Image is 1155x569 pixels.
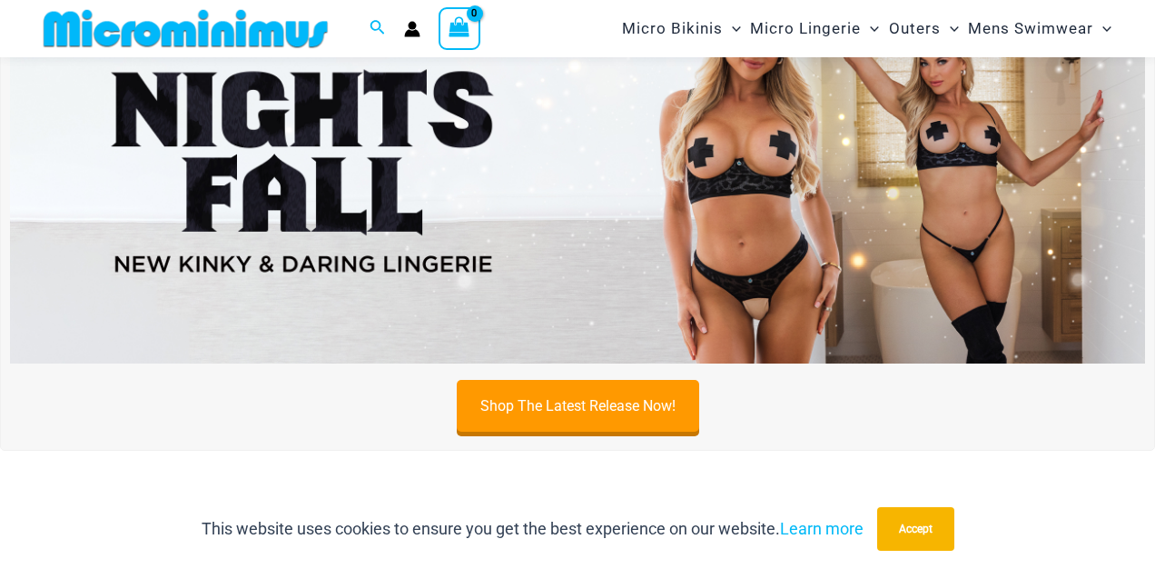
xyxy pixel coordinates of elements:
a: Shop The Latest Release Now! [457,380,699,432]
a: Mens SwimwearMenu ToggleMenu Toggle [963,5,1116,52]
span: Menu Toggle [1093,5,1111,52]
a: Account icon link [404,21,420,37]
img: MM SHOP LOGO FLAT [36,8,335,49]
span: Menu Toggle [941,5,959,52]
span: Menu Toggle [723,5,741,52]
a: View Shopping Cart, empty [439,7,480,49]
span: Menu Toggle [861,5,879,52]
span: Micro Lingerie [750,5,861,52]
span: Mens Swimwear [968,5,1093,52]
p: This website uses cookies to ensure you get the best experience on our website. [202,515,864,543]
a: Micro LingerieMenu ToggleMenu Toggle [745,5,884,52]
a: Micro BikinisMenu ToggleMenu Toggle [617,5,745,52]
a: OutersMenu ToggleMenu Toggle [884,5,963,52]
a: Search icon link [370,17,386,40]
a: Learn more [780,519,864,538]
span: Outers [889,5,941,52]
span: Micro Bikinis [622,5,723,52]
button: Accept [877,507,954,551]
nav: Site Navigation [615,3,1119,55]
